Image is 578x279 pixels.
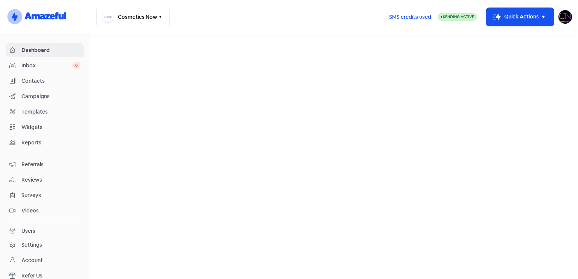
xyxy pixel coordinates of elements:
a: Videos [6,204,84,218]
a: Reports [6,136,84,150]
a: Reviews [6,173,84,187]
button: Quick Actions [486,8,554,26]
a: Widgets [6,120,84,134]
a: Account [6,253,84,267]
a: Sending Active [438,12,477,21]
span: Contacts [21,77,81,85]
a: Contacts [6,74,84,88]
div: Settings [21,241,42,249]
a: SMS credits used [383,12,438,20]
div: Account [21,256,43,264]
a: Surveys [6,188,84,202]
span: Campaigns [21,92,81,100]
div: Users [21,227,35,235]
a: Users [6,224,84,238]
a: Referrals [6,158,84,171]
span: Templates [21,108,81,116]
span: 0 [72,62,81,69]
a: Settings [6,238,84,252]
a: Dashboard [6,43,84,57]
span: Inbox [21,62,72,70]
span: Surveys [21,191,81,199]
img: User [558,10,572,24]
span: SMS credits used [389,13,431,21]
button: Cosmetics Now [96,7,170,27]
a: Campaigns [6,89,84,103]
span: Dashboard [21,46,81,54]
span: Reviews [21,176,81,184]
span: Widgets [21,123,81,131]
span: Referrals [21,161,81,168]
a: Templates [6,105,84,119]
a: Inbox 0 [6,59,84,73]
span: Reports [21,139,81,147]
span: Sending Active [443,14,474,19]
span: Videos [21,207,81,215]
